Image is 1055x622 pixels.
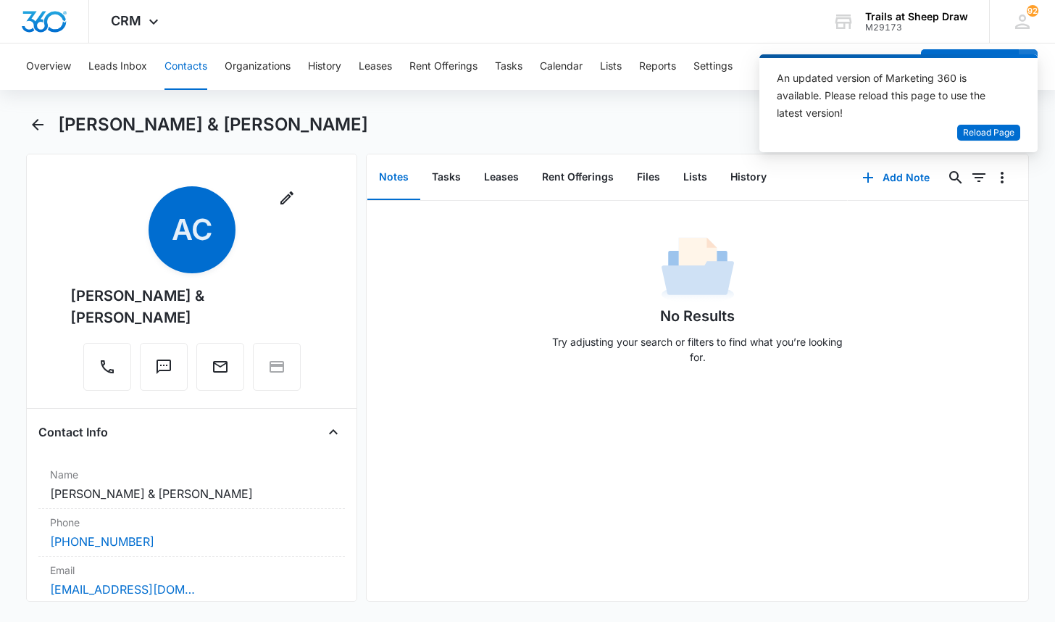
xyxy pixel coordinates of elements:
button: Overview [26,43,71,90]
button: Lists [672,155,719,200]
a: [EMAIL_ADDRESS][DOMAIN_NAME] [50,581,195,598]
label: Email [50,563,333,578]
button: Files [625,155,672,200]
div: account name [865,11,968,22]
button: Add Note [848,160,944,195]
h1: No Results [660,305,735,327]
button: Reload Page [957,125,1020,141]
a: Email [196,365,244,378]
button: Notes [367,155,420,200]
button: Leases [359,43,392,90]
button: Search... [944,166,967,189]
button: Leases [472,155,530,200]
div: [PERSON_NAME] & [PERSON_NAME] [70,285,313,328]
button: Lists [600,43,622,90]
button: Close [322,420,345,444]
div: An updated version of Marketing 360 is available. Please reload this page to use the latest version! [777,70,1003,122]
button: Call [83,343,131,391]
button: Filters [967,166,991,189]
div: Phone[PHONE_NUMBER] [38,509,345,557]
button: Rent Offerings [409,43,478,90]
button: Rent Offerings [530,155,625,200]
a: Text [140,365,188,378]
button: Email [196,343,244,391]
span: Reload Page [963,126,1014,140]
button: Contacts [164,43,207,90]
button: Settings [693,43,733,90]
button: History [719,155,778,200]
button: Calendar [540,43,583,90]
button: Overflow Menu [991,166,1014,189]
span: 92 [1027,5,1038,17]
span: AC [149,186,235,273]
label: Name [50,467,333,482]
button: Text [140,343,188,391]
button: History [308,43,341,90]
label: Phone [50,515,333,530]
span: CRM [111,13,141,28]
a: [PHONE_NUMBER] [50,533,154,550]
dd: [PERSON_NAME] & [PERSON_NAME] [50,485,333,502]
button: Leads Inbox [88,43,147,90]
button: Back [26,113,49,136]
h4: Contact Info [38,423,108,441]
div: Email[EMAIL_ADDRESS][DOMAIN_NAME] [38,557,345,605]
button: Reports [639,43,676,90]
h1: [PERSON_NAME] & [PERSON_NAME] [58,114,368,136]
button: Add Contact [921,49,1019,84]
button: Tasks [495,43,522,90]
div: Name[PERSON_NAME] & [PERSON_NAME] [38,461,345,509]
button: Organizations [225,43,291,90]
img: No Data [662,233,734,305]
button: Tasks [420,155,472,200]
a: Call [83,365,131,378]
p: Try adjusting your search or filters to find what you’re looking for. [546,334,850,365]
div: notifications count [1027,5,1038,17]
div: account id [865,22,968,33]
